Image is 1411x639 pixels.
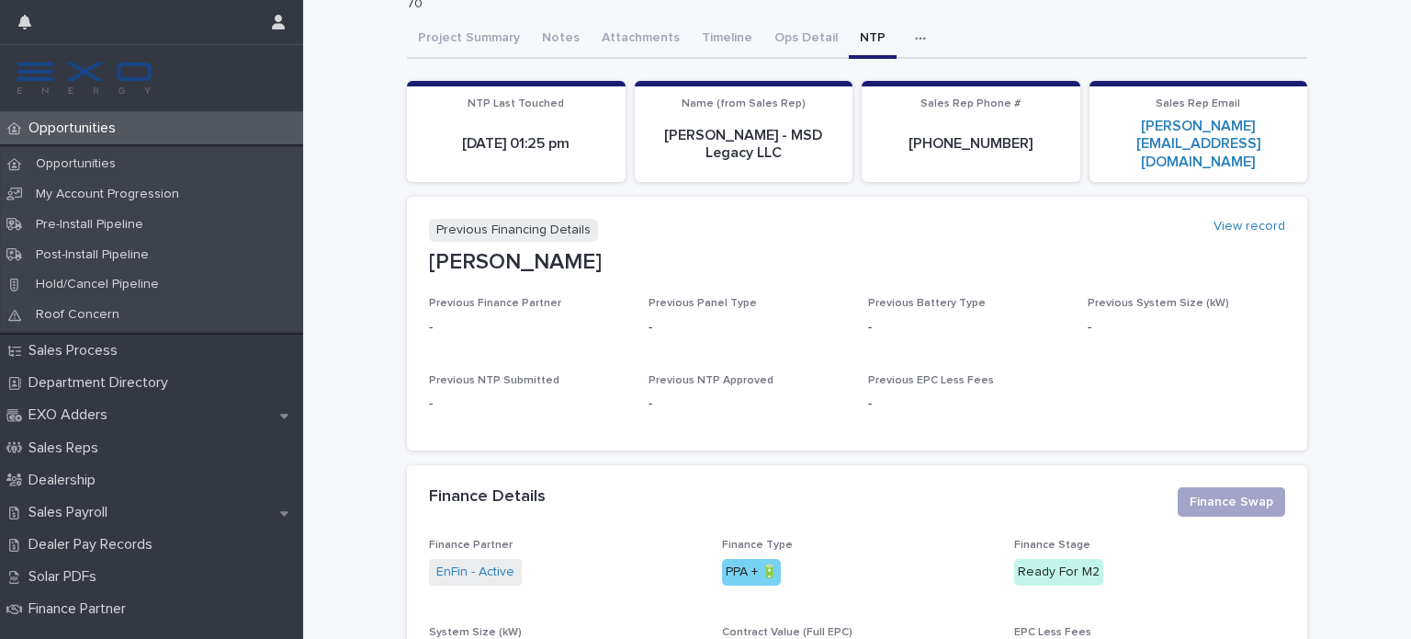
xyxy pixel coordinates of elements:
[21,156,130,172] p: Opportunities
[1213,219,1285,234] a: View record
[1014,627,1091,638] span: EPC Less Fees
[429,219,598,242] p: Previous Financing Details
[21,277,174,292] p: Hold/Cancel Pipeline
[682,98,806,109] span: Name (from Sales Rep)
[429,540,513,551] span: Finance Partner
[722,559,781,586] div: PPA + 🔋
[15,60,154,97] img: FKS5r6ZBThi8E5hshIGi
[1156,98,1240,109] span: Sales Rep Email
[1014,540,1090,551] span: Finance Stage
[646,127,842,162] p: [PERSON_NAME] - MSD Legacy LLC
[21,374,183,392] p: Department Directory
[21,536,167,553] p: Dealer Pay Records
[722,540,793,551] span: Finance Type
[429,249,1285,276] p: [PERSON_NAME]
[418,135,615,153] p: [DATE] 01:25 pm
[649,298,757,309] span: Previous Panel Type
[21,120,130,137] p: Opportunities
[868,298,986,309] span: Previous Battery Type
[21,406,122,424] p: EXO Adders
[407,20,531,59] button: Project Summary
[868,318,1066,337] p: -
[21,504,122,521] p: Sales Payroll
[649,375,773,386] span: Previous NTP Approved
[649,394,846,414] p: -
[763,20,849,59] button: Ops Detail
[868,375,994,386] span: Previous EPC Less Fees
[1190,493,1273,511] span: Finance Swap
[691,20,763,59] button: Timeline
[21,187,194,202] p: My Account Progression
[1136,119,1260,168] a: [PERSON_NAME][EMAIL_ADDRESS][DOMAIN_NAME]
[429,298,561,309] span: Previous Finance Partner
[1088,318,1285,337] p: -
[21,217,158,233] p: Pre-Install Pipeline
[21,439,113,457] p: Sales Reps
[849,20,897,59] button: NTP
[1178,487,1285,517] button: Finance Swap
[21,472,110,489] p: Dealership
[21,247,164,263] p: Post-Install Pipeline
[1088,298,1229,309] span: Previous System Size (kW)
[468,98,564,109] span: NTP Last Touched
[21,307,134,323] p: Roof Concern
[531,20,591,59] button: Notes
[429,394,626,414] p: -
[868,394,1066,414] p: -
[920,98,1021,109] span: Sales Rep Phone #
[21,342,132,359] p: Sales Process
[649,318,846,337] p: -
[722,627,852,638] span: Contract Value (Full EPC)
[21,600,141,618] p: Finance Partner
[21,568,111,586] p: Solar PDFs
[436,563,514,582] a: EnFin - Active
[591,20,691,59] button: Attachments
[429,375,559,386] span: Previous NTP Submitted
[1014,559,1103,586] div: Ready For M2
[873,135,1069,153] p: [PHONE_NUMBER]
[429,487,546,508] h2: Finance Details
[429,627,522,638] span: System Size (kW)
[429,318,626,337] p: -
